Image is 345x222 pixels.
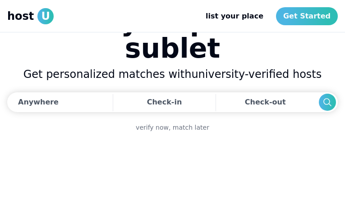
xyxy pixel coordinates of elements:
[18,97,59,108] div: Anywhere
[198,7,338,25] nav: Main
[7,92,110,112] button: Anywhere
[7,9,34,23] span: host
[198,7,271,25] a: list your place
[136,123,209,132] a: verify now, match later
[7,8,54,24] a: hostU
[7,92,338,112] div: Dates trigger
[319,94,336,111] button: Search
[245,93,290,111] div: Check-out
[147,93,182,111] div: Check-in
[7,8,338,62] h1: Find your perfect sublet
[37,8,54,24] span: U
[276,7,338,25] a: Get Started
[7,67,338,82] h2: Get personalized matches with university-verified hosts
